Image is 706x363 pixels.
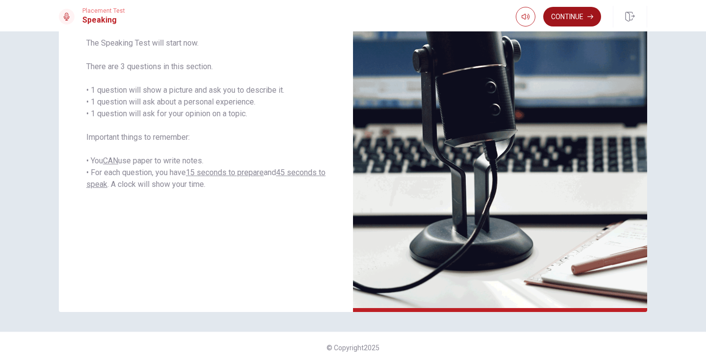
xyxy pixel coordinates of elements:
u: 15 seconds to prepare [186,168,264,177]
h1: Speaking [82,14,125,26]
span: © Copyright 2025 [327,344,379,352]
span: Placement Test [82,7,125,14]
u: CAN [103,156,118,165]
span: The Speaking Test will start now. There are 3 questions in this section. • 1 question will show a... [86,37,326,190]
button: Continue [543,7,601,26]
